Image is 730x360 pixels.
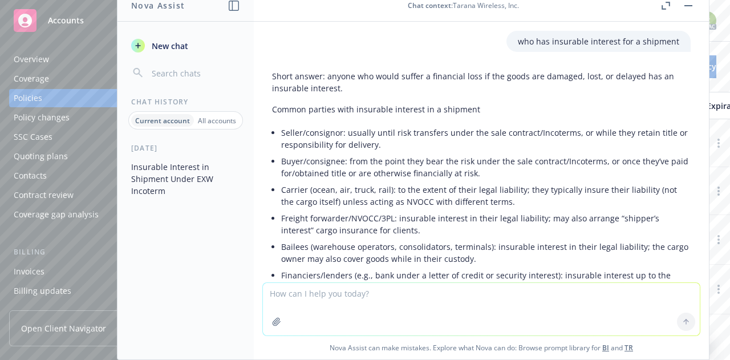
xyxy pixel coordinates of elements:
a: BI [602,343,609,353]
div: Invoices [14,262,44,281]
li: Freight forwarder/NVOCC/3PL: insurable interest in their legal liability; may also arrange “shipp... [281,210,691,238]
a: more [712,136,725,150]
input: Search chats [149,65,240,81]
li: Bailees (warehouse operators, consolidators, terminals): insurable interest in their legal liabil... [281,238,691,267]
div: Contract review [14,186,74,204]
a: Quoting plans [9,147,151,165]
div: : Tarana Wireless, Inc. [408,1,519,10]
div: Quoting plans [14,147,68,165]
a: Coverage [9,70,151,88]
div: Policy changes [14,108,70,127]
li: Financiers/lenders (e.g., bank under a letter of credit or security interest): insurable interest... [281,267,691,296]
span: New chat [149,40,188,52]
div: Coverage gap analysis [14,205,99,224]
p: Current account [135,116,190,126]
button: New chat [127,35,245,56]
a: Contacts [9,167,151,185]
p: Short answer: anyone who would suffer a financial loss if the goods are damaged, lost, or delayed... [272,70,691,94]
a: Overview [9,50,151,68]
div: SSC Cases [14,128,52,146]
div: Billing [9,246,151,258]
a: Invoices [9,262,151,281]
div: [DATE] [117,143,254,153]
div: Coverage [14,70,49,88]
a: Billing updates [9,282,151,300]
a: SSC Cases [9,128,151,146]
div: Overview [14,50,49,68]
span: Accounts [48,16,84,25]
li: Buyer/consignee: from the point they bear the risk under the sale contract/Incoterms, or once the... [281,153,691,181]
span: Open Client Navigator [21,322,106,334]
a: Accounts [9,5,151,37]
a: TR [624,343,633,353]
a: Policy changes [9,108,151,127]
a: Coverage gap analysis [9,205,151,224]
div: Contacts [14,167,47,185]
li: Carrier (ocean, air, truck, rail): to the extent of their legal liability; they typically insure ... [281,181,691,210]
a: more [712,184,725,198]
p: All accounts [198,116,236,126]
button: Insurable Interest in Shipment Under EXW Incoterm [127,157,245,200]
span: Nova Assist can make mistakes. Explore what Nova can do: Browse prompt library for and [258,336,704,359]
a: more [712,233,725,246]
div: Chat History [117,97,254,107]
span: Chat context [408,1,451,10]
li: Seller/consignor: usually until risk transfers under the sale contract/Incoterms, or while they r... [281,124,691,153]
p: Common parties with insurable interest in a shipment [272,103,691,115]
div: Policies [14,89,42,107]
a: more [712,282,725,296]
div: Billing updates [14,282,71,300]
p: who has insurable interest for a shipment [518,35,679,47]
a: Policies [9,89,151,107]
a: Contract review [9,186,151,204]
